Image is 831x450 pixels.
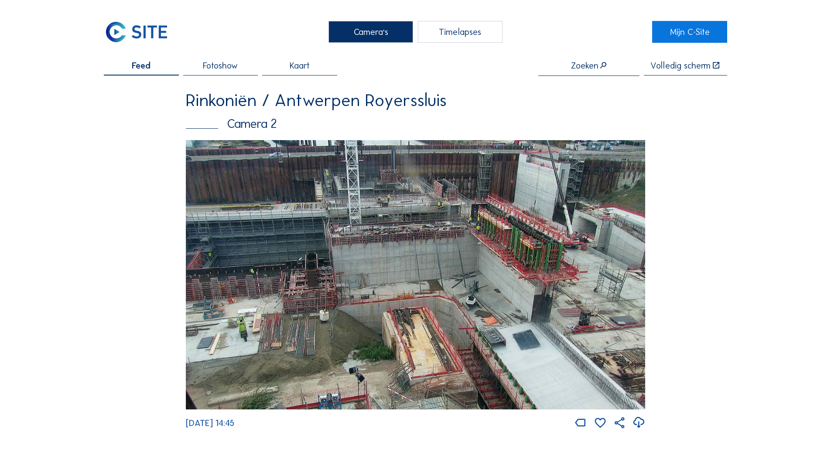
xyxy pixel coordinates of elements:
[186,140,645,410] img: Image
[650,61,711,70] div: Volledig scherm
[104,21,169,43] img: C-SITE Logo
[132,61,150,70] span: Feed
[290,61,310,70] span: Kaart
[186,418,234,428] span: [DATE] 14:45
[186,117,645,130] div: Camera 2
[104,21,178,43] a: C-SITE Logo
[652,21,727,43] a: Mijn C-Site
[328,21,413,43] div: Camera's
[418,21,503,43] div: Timelapses
[186,92,645,109] div: Rinkoniën / Antwerpen Royerssluis
[203,61,238,70] span: Fotoshow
